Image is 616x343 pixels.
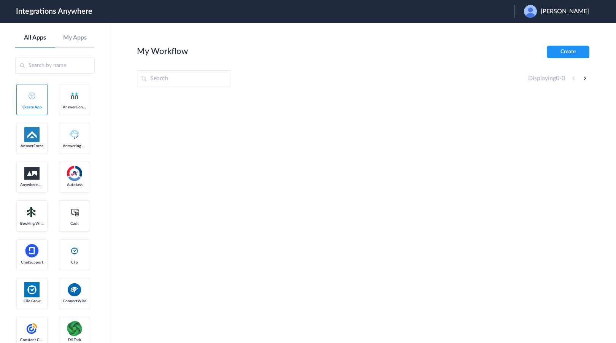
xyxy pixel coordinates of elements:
span: Anywhere Works [20,183,44,187]
span: Clio [63,260,86,265]
span: [PERSON_NAME] [541,8,589,15]
span: Answering Service [63,144,86,148]
span: Constant Contact [20,338,44,342]
span: Cash [63,221,86,226]
span: Autotask [63,183,86,187]
img: connectwise.png [67,282,82,297]
input: Search by name [15,57,95,74]
h4: Displaying - [528,75,565,82]
img: distributedSource.png [67,321,82,336]
input: Search [137,70,231,87]
h1: Integrations Anywhere [16,7,92,16]
span: 0 [562,75,565,81]
span: DS Task [63,338,86,342]
span: Create App [20,105,44,110]
h2: My Workflow [137,46,188,56]
span: 0 [556,75,559,81]
img: Clio.jpg [24,282,40,297]
img: constant-contact.svg [24,321,40,336]
span: ChatSupport [20,260,44,265]
a: My Apps [55,34,95,41]
span: ConnectWise [63,299,86,303]
span: AnswerForce [20,144,44,148]
img: af-app-logo.svg [24,127,40,142]
img: clio-logo.svg [70,246,79,256]
img: aww.png [24,167,40,180]
button: Create [547,46,589,58]
img: Setmore_Logo.svg [24,205,40,219]
span: Clio Grow [20,299,44,303]
img: cash-logo.svg [70,208,79,217]
span: AnswerConnect [63,105,86,110]
span: Booking Widget [20,221,44,226]
img: add-icon.svg [29,92,35,99]
img: answerconnect-logo.svg [70,91,79,100]
a: All Apps [15,34,55,41]
img: autotask.png [67,166,82,181]
img: user.png [524,5,537,18]
img: chatsupport-icon.svg [24,243,40,259]
img: Answering_service.png [67,127,82,142]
